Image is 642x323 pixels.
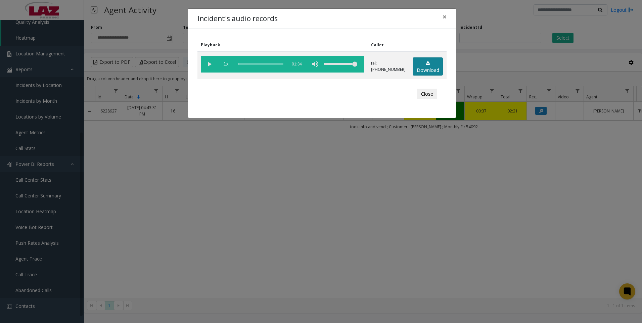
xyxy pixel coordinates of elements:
[218,56,234,73] span: playback speed button
[324,56,357,73] div: volume level
[413,57,443,76] a: Download
[238,56,283,73] div: scrub bar
[368,38,409,52] th: Caller
[197,38,368,52] th: Playback
[417,89,437,99] button: Close
[438,9,451,25] button: Close
[371,60,406,73] p: tel:[PHONE_NUMBER]
[197,13,278,24] h4: Incident's audio records
[443,12,447,21] span: ×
